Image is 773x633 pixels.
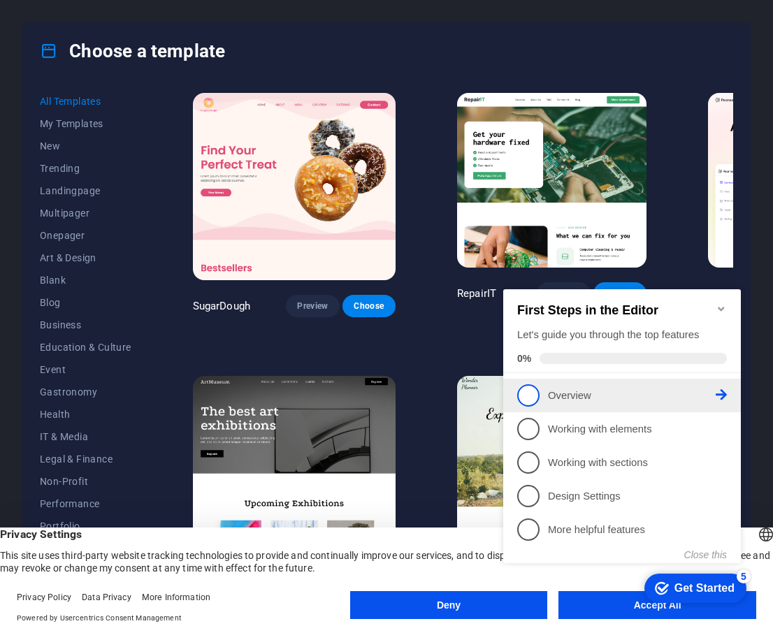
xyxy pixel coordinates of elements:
[40,90,131,112] button: All Templates
[40,118,131,129] span: My Templates
[40,521,131,532] span: Portfolio
[40,381,131,403] button: Gastronomy
[218,34,229,45] div: Minimize checklist
[40,208,131,219] span: Multipager
[40,342,131,353] span: Education & Culture
[40,453,131,465] span: Legal & Finance
[40,470,131,493] button: Non-Profit
[40,224,131,247] button: Onepager
[6,210,243,244] li: Design Settings
[457,376,646,551] img: Wonder Planner
[50,254,218,268] p: More helpful features
[40,425,131,448] button: IT & Media
[40,314,131,336] button: Business
[40,386,131,398] span: Gastronomy
[40,40,225,62] h4: Choose a template
[342,295,396,317] button: Choose
[40,185,131,196] span: Landingpage
[239,300,253,314] div: 5
[40,163,131,174] span: Trending
[354,300,384,312] span: Choose
[40,297,131,308] span: Blog
[187,280,229,291] button: Close this
[40,448,131,470] button: Legal & Finance
[40,336,131,358] button: Education & Culture
[50,119,218,134] p: Overview
[40,275,131,286] span: Blank
[50,153,218,168] p: Working with elements
[193,299,250,313] p: SugarDough
[40,319,131,330] span: Business
[40,230,131,241] span: Onepager
[20,59,229,73] div: Let's guide you through the top features
[147,305,249,334] div: Get Started 5 items remaining, 0% complete
[40,157,131,180] button: Trending
[457,286,496,300] p: RepairIT
[40,252,131,263] span: Art & Design
[6,143,243,177] li: Working with elements
[40,135,131,157] button: New
[40,515,131,537] button: Portfolio
[193,376,396,563] img: Art Museum
[6,110,243,143] li: Overview
[40,247,131,269] button: Art & Design
[40,180,131,202] button: Landingpage
[40,358,131,381] button: Event
[20,34,229,49] h2: First Steps in the Editor
[50,220,218,235] p: Design Settings
[6,244,243,277] li: More helpful features
[457,93,646,268] img: RepairIT
[40,140,131,152] span: New
[286,295,339,317] button: Preview
[297,300,328,312] span: Preview
[40,96,131,107] span: All Templates
[40,112,131,135] button: My Templates
[40,476,131,487] span: Non-Profit
[40,409,131,420] span: Health
[40,431,131,442] span: IT & Media
[40,493,131,515] button: Performance
[40,269,131,291] button: Blank
[177,313,237,326] div: Get Started
[50,187,218,201] p: Working with sections
[40,498,131,509] span: Performance
[193,93,396,280] img: SugarDough
[20,84,42,95] span: 0%
[40,291,131,314] button: Blog
[40,364,131,375] span: Event
[6,177,243,210] li: Working with sections
[40,403,131,425] button: Health
[40,202,131,224] button: Multipager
